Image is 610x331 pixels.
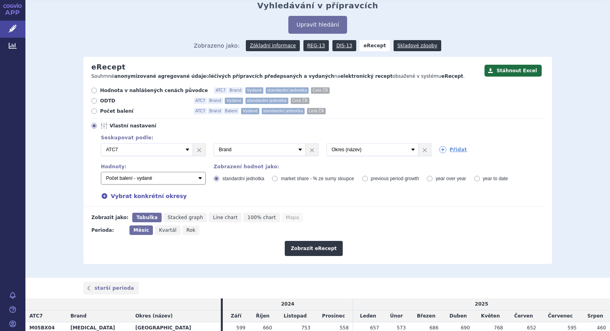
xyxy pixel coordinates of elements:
[236,325,245,331] span: 599
[249,310,276,322] td: Říjen
[494,325,503,331] span: 768
[340,325,349,331] span: 558
[135,313,173,319] span: Okres (název)
[263,325,272,331] span: 660
[439,146,467,153] a: Přidat
[266,87,309,94] span: standardní jednotka
[93,192,544,200] div: Vybrat konkrétní okresy
[311,87,330,94] span: Celá ČR
[370,325,379,331] span: 657
[223,298,353,310] td: 2024
[540,310,581,322] td: Červenec
[247,215,276,220] span: 100% chart
[241,108,259,114] span: Vydané
[394,40,441,51] a: Skladové zásoby
[70,313,86,319] span: Brand
[276,310,315,322] td: Listopad
[301,325,311,331] span: 753
[436,176,466,181] span: year over year
[353,310,383,322] td: Leden
[136,215,157,220] span: Tabulka
[397,325,406,331] span: 573
[224,108,239,114] span: Balení
[315,310,353,322] td: Prosinec
[100,108,187,114] span: Počet balení
[91,225,125,235] div: Perioda:
[187,227,196,233] span: Rok
[286,215,299,220] span: Mapa
[441,73,463,79] strong: eRecept
[91,213,128,222] div: Zobrazit jako:
[568,325,577,331] span: 595
[168,215,203,220] span: Stacked graph
[101,164,206,169] div: Hodnoty:
[100,87,208,94] span: Hodnota v nahlášených cenách původce
[307,108,326,114] span: Celá ČR
[110,123,197,129] span: Vlastní nastavení
[332,40,356,51] a: DIS-13
[245,98,288,104] span: standardní jednotka
[359,40,390,51] strong: eRecept
[291,98,309,104] span: Celá ČR
[228,87,243,94] span: Brand
[91,63,125,71] h2: eRecept
[225,98,243,104] span: Vydané
[209,73,334,79] strong: léčivých přípravcích předepsaných a vydaných
[303,40,329,51] a: REG-13
[246,40,300,51] a: Základní informace
[527,325,536,331] span: 652
[214,87,227,94] span: ATC7
[213,215,237,220] span: Line chart
[383,310,410,322] td: Únor
[223,310,249,322] td: Září
[222,176,264,181] span: standardní jednotka
[340,73,393,79] strong: elektronický recept
[288,16,347,34] button: Upravit hledání
[245,87,263,94] span: Vydané
[194,98,207,104] span: ATC7
[208,98,223,104] span: Brand
[29,313,43,319] span: ATC7
[429,325,438,331] span: 686
[114,73,207,79] strong: anonymizované agregované údaje
[257,1,378,10] h2: Vyhledávání v přípravcích
[285,241,343,256] button: Zobrazit eRecept
[194,40,240,51] span: Zobrazeno jako:
[581,310,610,322] td: Srpen
[306,144,318,156] a: ×
[133,227,149,233] span: Měsíc
[194,108,207,114] span: ATC7
[214,164,544,169] div: Zobrazení hodnot jako:
[419,144,431,156] a: ×
[159,227,176,233] span: Kvartál
[91,73,481,80] p: Souhrnné o na obsažené v systému .
[474,310,507,322] td: Květen
[410,310,443,322] td: Březen
[461,325,470,331] span: 690
[193,144,205,156] a: ×
[93,143,544,156] div: 3
[442,310,474,322] td: Duben
[93,135,544,140] div: Seskupovat podle:
[507,310,540,322] td: Červen
[483,176,508,181] span: year to date
[281,176,354,181] span: market share - % ze sumy sloupce
[208,108,223,114] span: Brand
[353,298,610,310] td: 2025
[485,65,542,77] button: Stáhnout Excel
[262,108,305,114] span: standardní jednotka
[83,282,139,294] a: starší perioda
[371,176,419,181] span: previous period growth
[597,325,606,331] span: 460
[100,98,187,104] span: ODTD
